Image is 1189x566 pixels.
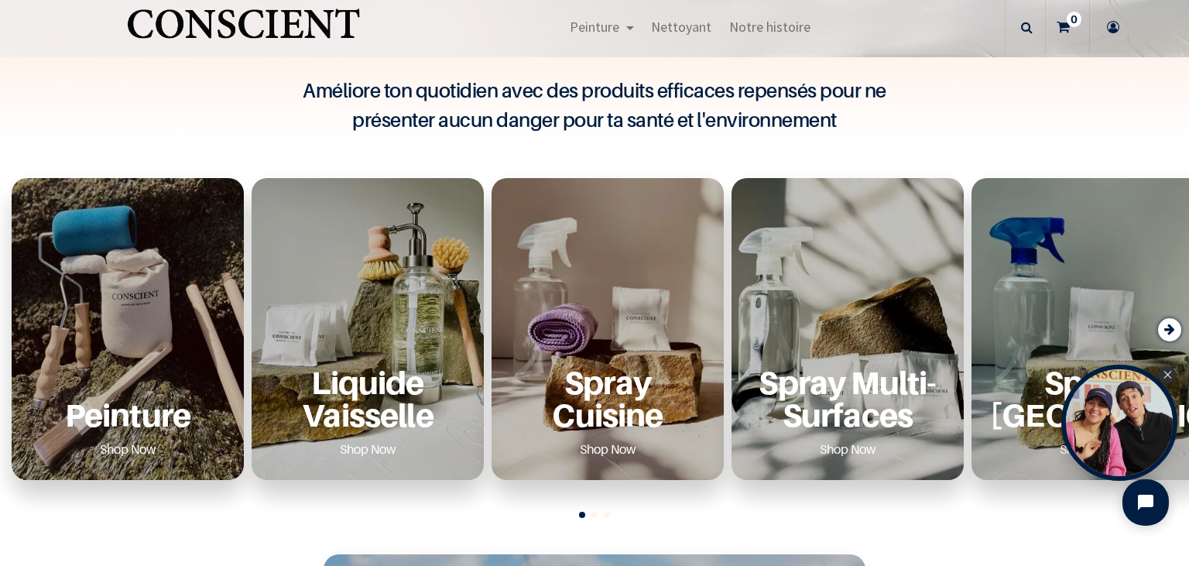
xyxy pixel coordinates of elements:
[604,512,610,518] span: Go to slide 3
[1061,365,1177,481] div: Tolstoy bubble widget
[561,437,655,461] a: Shop Now
[591,512,598,518] span: Go to slide 2
[1159,366,1176,383] div: Close Tolstoy widget
[729,18,810,36] span: Notre histoire
[570,18,619,36] span: Peinture
[1041,437,1135,461] a: Shop Now
[510,366,705,431] a: Spray Cuisine
[1158,318,1181,341] div: Next slide
[492,178,724,480] div: 3 / 6
[270,366,465,431] a: Liquide Vaisselle
[12,178,244,480] div: 1 / 6
[750,366,945,431] a: Spray Multi-Surfaces
[801,437,895,461] a: Shop Now
[252,178,484,480] div: 2 / 6
[1061,365,1177,481] div: Open Tolstoy widget
[1109,466,1182,539] iframe: Tidio Chat
[1067,12,1081,27] sup: 0
[321,437,415,461] a: Shop Now
[81,437,175,461] a: Shop Now
[285,76,904,135] h4: Améliore ton quotidien avec des produits efficaces repensés pour ne présenter aucun danger pour t...
[990,366,1185,431] a: Spray [GEOGRAPHIC_DATA]
[579,512,585,518] span: Go to slide 1
[30,399,225,431] a: Peinture
[1061,365,1177,481] div: Open Tolstoy
[651,18,711,36] span: Nettoyant
[732,178,964,480] div: 4 / 6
